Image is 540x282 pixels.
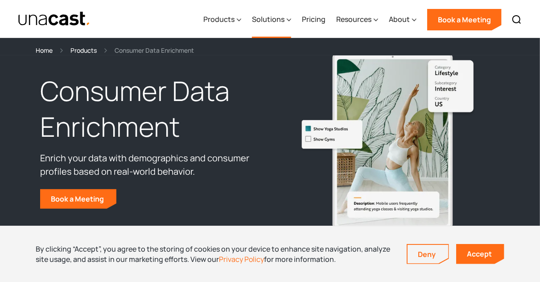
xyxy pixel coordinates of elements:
a: Accept [456,244,504,264]
a: Book a Meeting [427,9,502,30]
a: Products [70,45,97,55]
div: Solutions [252,14,284,25]
a: home [18,11,91,27]
img: Search icon [511,14,522,25]
div: By clicking “Accept”, you agree to the storing of cookies on your device to enhance site navigati... [36,244,393,264]
div: Products [203,14,235,25]
div: Resources [336,14,371,25]
div: Consumer Data Enrichment [115,45,194,55]
div: About [389,1,416,38]
p: Enrich your data with demographics and consumer profiles based on real-world behavior. [40,152,266,178]
h1: Consumer Data Enrichment [40,73,266,145]
div: Products [203,1,241,38]
div: About [389,14,410,25]
div: Resources [336,1,378,38]
img: Mobile users frequently attending yoga classes & visiting yoga studios [298,52,476,230]
a: Pricing [302,1,326,38]
div: Solutions [252,1,291,38]
a: Home [36,45,53,55]
img: Unacast text logo [18,11,91,27]
a: Deny [408,245,449,264]
a: Privacy Policy [219,254,264,264]
a: Book a Meeting [40,189,116,209]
